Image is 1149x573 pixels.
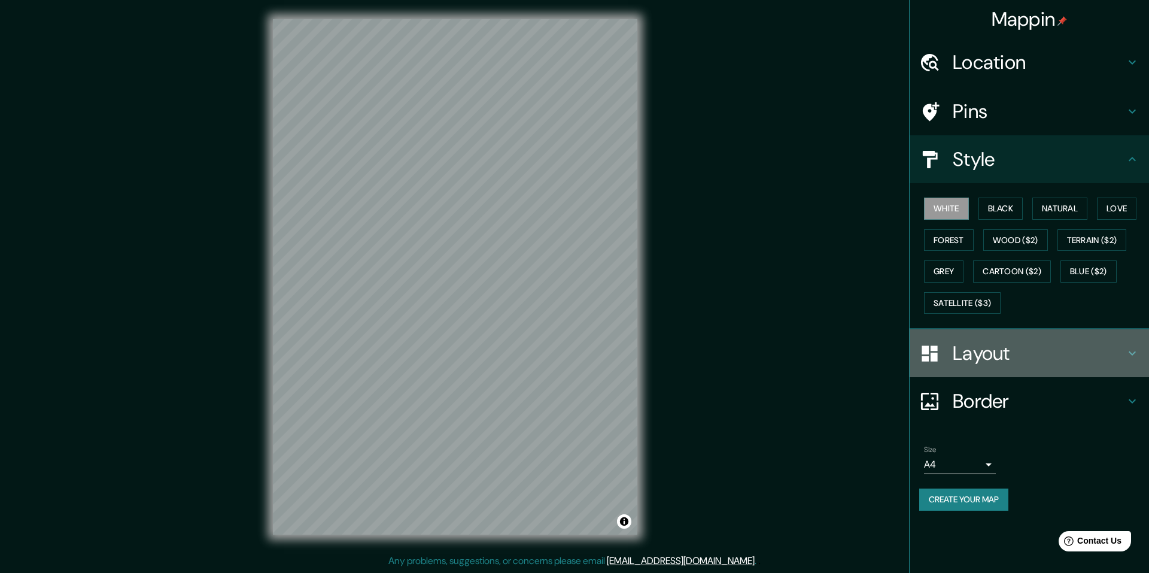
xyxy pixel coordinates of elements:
[992,7,1068,31] h4: Mappin
[973,260,1051,283] button: Cartoon ($2)
[756,554,758,568] div: .
[983,229,1048,251] button: Wood ($2)
[607,554,755,567] a: [EMAIL_ADDRESS][DOMAIN_NAME]
[910,38,1149,86] div: Location
[924,292,1001,314] button: Satellite ($3)
[919,489,1008,511] button: Create your map
[978,198,1023,220] button: Black
[1057,16,1067,26] img: pin-icon.png
[953,341,1125,365] h4: Layout
[273,19,637,535] canvas: Map
[617,514,631,529] button: Toggle attribution
[1057,229,1127,251] button: Terrain ($2)
[1042,526,1136,560] iframe: Help widget launcher
[953,50,1125,74] h4: Location
[910,329,1149,377] div: Layout
[953,147,1125,171] h4: Style
[924,260,963,283] button: Grey
[388,554,756,568] p: Any problems, suggestions, or concerns please email .
[1060,260,1117,283] button: Blue ($2)
[910,87,1149,135] div: Pins
[924,445,937,455] label: Size
[1032,198,1087,220] button: Natural
[910,135,1149,183] div: Style
[924,198,969,220] button: White
[924,229,974,251] button: Forest
[953,389,1125,413] h4: Border
[1097,198,1136,220] button: Love
[953,99,1125,123] h4: Pins
[910,377,1149,425] div: Border
[758,554,761,568] div: .
[924,455,996,474] div: A4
